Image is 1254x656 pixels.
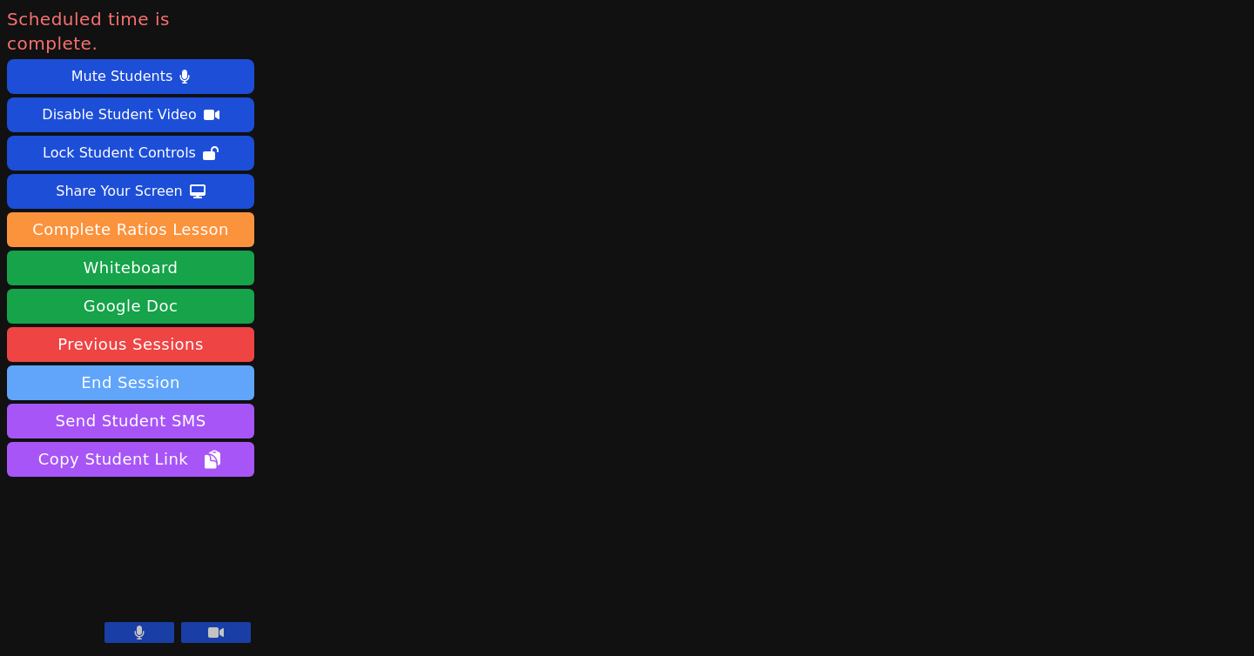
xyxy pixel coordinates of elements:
button: Whiteboard [7,251,254,285]
span: Scheduled time is complete. [7,7,254,56]
button: Copy Student Link [7,442,254,477]
div: Lock Student Controls [43,139,196,167]
a: Previous Sessions [7,327,254,362]
button: Complete Ratios Lesson [7,212,254,247]
button: Lock Student Controls [7,136,254,171]
button: Disable Student Video [7,97,254,132]
button: Share Your Screen [7,174,254,209]
button: Mute Students [7,59,254,94]
a: Google Doc [7,289,254,324]
button: Send Student SMS [7,404,254,438]
div: Disable Student Video [42,101,196,129]
div: Share Your Screen [56,177,183,205]
button: End Session [7,365,254,400]
span: Copy Student Link [38,447,223,472]
div: Mute Students [71,63,172,90]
